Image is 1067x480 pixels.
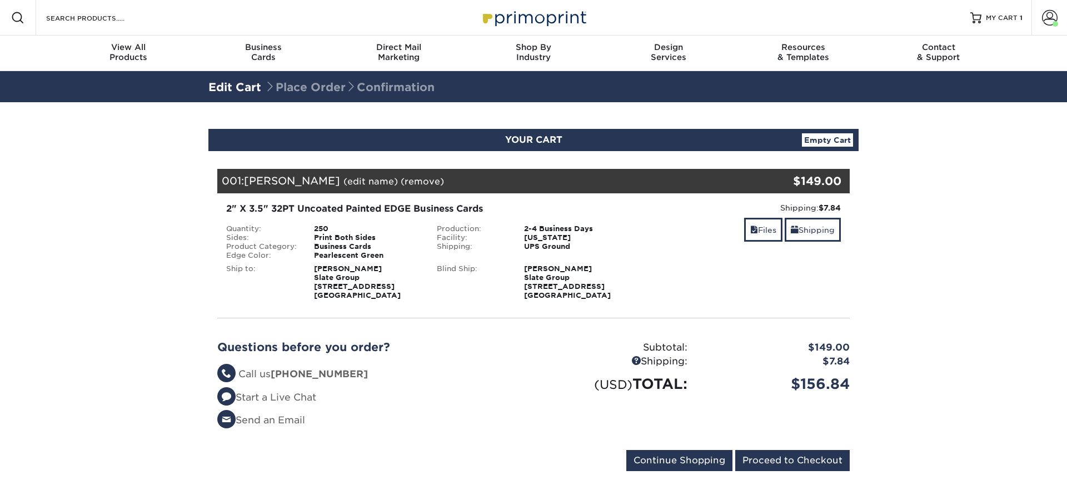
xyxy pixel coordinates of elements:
[331,42,466,62] div: Marketing
[196,36,331,71] a: BusinessCards
[736,42,871,62] div: & Templates
[218,242,306,251] div: Product Category:
[986,13,1018,23] span: MY CART
[208,81,261,94] a: Edit Cart
[736,42,871,52] span: Resources
[871,36,1006,71] a: Contact& Support
[217,169,744,193] div: 001:
[750,226,758,234] span: files
[871,42,1006,62] div: & Support
[802,133,853,147] a: Empty Cart
[744,218,782,242] a: Files
[466,42,601,62] div: Industry
[45,11,153,24] input: SEARCH PRODUCTS.....
[401,176,444,187] a: (remove)
[516,242,639,251] div: UPS Ground
[601,42,736,62] div: Services
[736,36,871,71] a: Resources& Templates
[61,42,196,52] span: View All
[735,450,850,471] input: Proceed to Checkout
[466,42,601,52] span: Shop By
[647,202,841,213] div: Shipping:
[314,264,401,299] strong: [PERSON_NAME] Slate Group [STREET_ADDRESS] [GEOGRAPHIC_DATA]
[594,377,632,392] small: (USD)
[696,354,858,369] div: $7.84
[218,233,306,242] div: Sides:
[306,224,428,233] div: 250
[791,226,799,234] span: shipping
[533,341,696,355] div: Subtotal:
[428,233,516,242] div: Facility:
[343,176,398,187] a: (edit name)
[61,42,196,62] div: Products
[466,36,601,71] a: Shop ByIndustry
[306,251,428,260] div: Pearlescent Green
[478,6,589,29] img: Primoprint
[217,341,525,354] h2: Questions before you order?
[524,264,611,299] strong: [PERSON_NAME] Slate Group [STREET_ADDRESS] [GEOGRAPHIC_DATA]
[516,224,639,233] div: 2-4 Business Days
[516,233,639,242] div: [US_STATE]
[533,373,696,394] div: TOTAL:
[601,42,736,52] span: Design
[744,173,841,189] div: $149.00
[696,373,858,394] div: $156.84
[626,450,732,471] input: Continue Shopping
[218,251,306,260] div: Edge Color:
[271,368,368,379] strong: [PHONE_NUMBER]
[196,42,331,52] span: Business
[428,224,516,233] div: Production:
[217,414,305,426] a: Send an Email
[331,36,466,71] a: Direct MailMarketing
[61,36,196,71] a: View AllProducts
[819,203,841,212] strong: $7.84
[785,218,841,242] a: Shipping
[428,242,516,251] div: Shipping:
[306,242,428,251] div: Business Cards
[226,202,630,216] div: 2" X 3.5" 32PT Uncoated Painted EDGE Business Cards
[306,233,428,242] div: Print Both Sides
[1020,14,1023,22] span: 1
[533,354,696,369] div: Shipping:
[265,81,435,94] span: Place Order Confirmation
[696,341,858,355] div: $149.00
[196,42,331,62] div: Cards
[871,42,1006,52] span: Contact
[218,224,306,233] div: Quantity:
[244,174,340,187] span: [PERSON_NAME]
[218,264,306,300] div: Ship to:
[217,367,525,382] li: Call us
[505,134,562,145] span: YOUR CART
[601,36,736,71] a: DesignServices
[331,42,466,52] span: Direct Mail
[428,264,516,300] div: Blind Ship:
[217,392,316,403] a: Start a Live Chat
